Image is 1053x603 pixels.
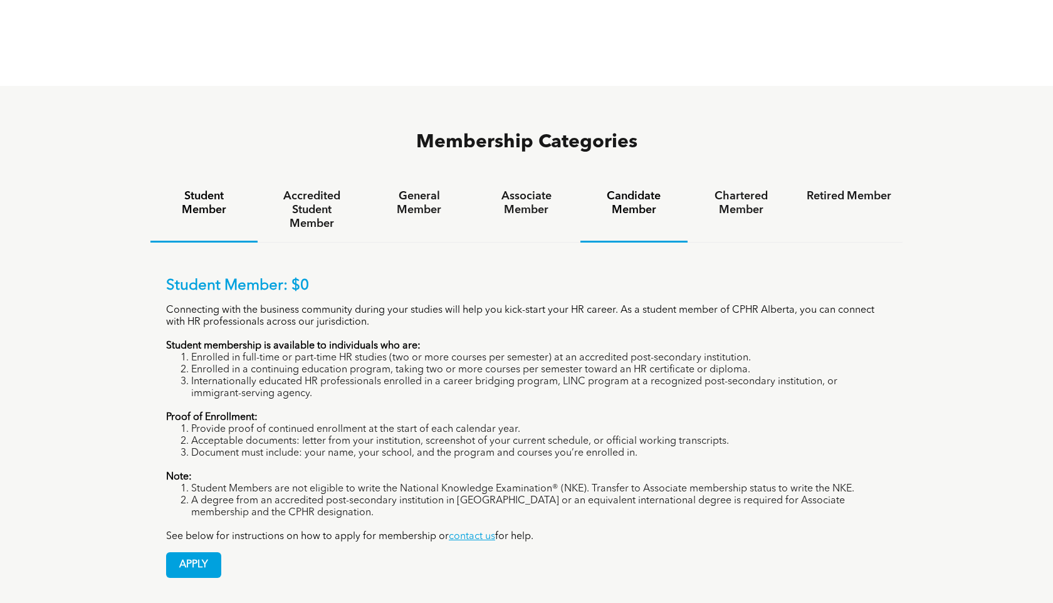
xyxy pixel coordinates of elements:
[166,277,887,295] p: Student Member: $0
[191,448,887,459] li: Document must include: your name, your school, and the program and courses you’re enrolled in.
[191,424,887,436] li: Provide proof of continued enrollment at the start of each calendar year.
[484,189,568,217] h4: Associate Member
[166,531,887,543] p: See below for instructions on how to apply for membership or for help.
[191,376,887,400] li: Internationally educated HR professionals enrolled in a career bridging program, LINC program at ...
[166,472,192,482] strong: Note:
[166,412,258,422] strong: Proof of Enrollment:
[191,436,887,448] li: Acceptable documents: letter from your institution, screenshot of your current schedule, or offic...
[166,305,887,328] p: Connecting with the business community during your studies will help you kick-start your HR caree...
[167,553,221,577] span: APPLY
[162,189,246,217] h4: Student Member
[191,483,887,495] li: Student Members are not eligible to write the National Knowledge Examination® (NKE). Transfer to ...
[269,189,354,231] h4: Accredited Student Member
[166,552,221,578] a: APPLY
[166,341,421,351] strong: Student membership is available to individuals who are:
[416,133,637,152] span: Membership Categories
[191,364,887,376] li: Enrolled in a continuing education program, taking two or more courses per semester toward an HR ...
[449,532,495,542] a: contact us
[699,189,783,217] h4: Chartered Member
[191,495,887,519] li: A degree from an accredited post-secondary institution in [GEOGRAPHIC_DATA] or an equivalent inte...
[807,189,891,203] h4: Retired Member
[592,189,676,217] h4: Candidate Member
[191,352,887,364] li: Enrolled in full-time or part-time HR studies (two or more courses per semester) at an accredited...
[377,189,461,217] h4: General Member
